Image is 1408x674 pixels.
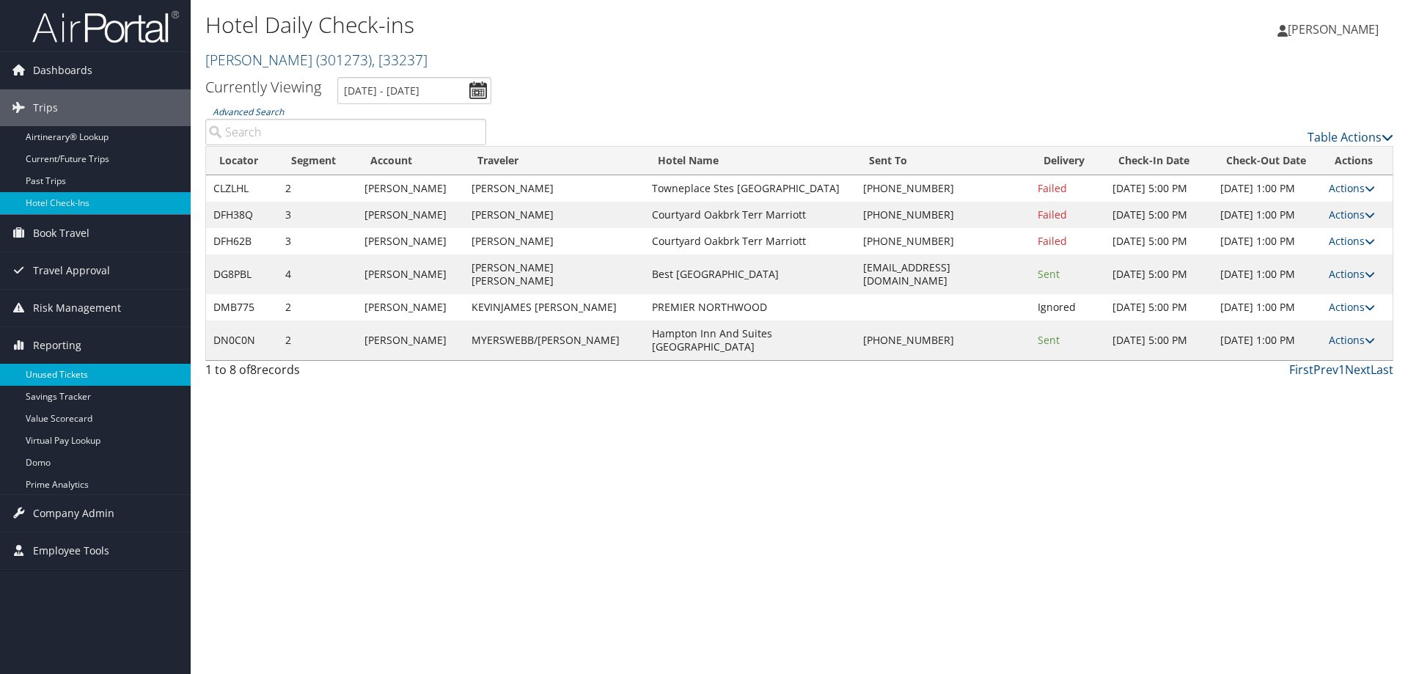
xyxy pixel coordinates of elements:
[1213,147,1321,175] th: Check-Out Date: activate to sort column ascending
[1038,267,1060,281] span: Sent
[1105,294,1213,320] td: [DATE] 5:00 PM
[205,10,997,40] h1: Hotel Daily Check-ins
[1213,202,1321,228] td: [DATE] 1:00 PM
[278,228,356,254] td: 3
[33,290,121,326] span: Risk Management
[1277,7,1393,51] a: [PERSON_NAME]
[645,228,857,254] td: Courtyard Oakbrk Terr Marriott
[357,147,464,175] th: Account: activate to sort column ascending
[645,320,857,360] td: Hampton Inn And Suites [GEOGRAPHIC_DATA]
[33,52,92,89] span: Dashboards
[464,202,645,228] td: [PERSON_NAME]
[1213,228,1321,254] td: [DATE] 1:00 PM
[278,320,356,360] td: 2
[1030,147,1105,175] th: Delivery: activate to sort column ascending
[33,89,58,126] span: Trips
[278,175,356,202] td: 2
[645,147,857,175] th: Hotel Name: activate to sort column ascending
[278,147,356,175] th: Segment: activate to sort column ascending
[856,175,1030,202] td: [PHONE_NUMBER]
[1371,362,1393,378] a: Last
[357,202,464,228] td: [PERSON_NAME]
[464,320,645,360] td: MYERSWEBB/[PERSON_NAME]
[206,202,278,228] td: DFH38Q
[206,228,278,254] td: DFH62B
[1038,208,1067,221] span: Failed
[1038,181,1067,195] span: Failed
[357,320,464,360] td: [PERSON_NAME]
[464,147,645,175] th: Traveler: activate to sort column ascending
[1329,181,1375,195] a: Actions
[1308,129,1393,145] a: Table Actions
[206,175,278,202] td: CLZLHL
[1345,362,1371,378] a: Next
[1213,175,1321,202] td: [DATE] 1:00 PM
[33,327,81,364] span: Reporting
[856,147,1030,175] th: Sent To: activate to sort column ascending
[206,254,278,294] td: DG8PBL
[1105,320,1213,360] td: [DATE] 5:00 PM
[856,202,1030,228] td: [PHONE_NUMBER]
[357,175,464,202] td: [PERSON_NAME]
[32,10,179,44] img: airportal-logo.png
[33,252,110,289] span: Travel Approval
[278,254,356,294] td: 4
[1321,147,1393,175] th: Actions
[1329,333,1375,347] a: Actions
[464,294,645,320] td: KEVINJAMES [PERSON_NAME]
[33,215,89,252] span: Book Travel
[464,254,645,294] td: [PERSON_NAME] [PERSON_NAME]
[1329,267,1375,281] a: Actions
[1313,362,1338,378] a: Prev
[1038,333,1060,347] span: Sent
[1288,21,1379,37] span: [PERSON_NAME]
[1213,320,1321,360] td: [DATE] 1:00 PM
[357,294,464,320] td: [PERSON_NAME]
[206,294,278,320] td: DMB775
[1105,175,1213,202] td: [DATE] 5:00 PM
[213,106,284,118] a: Advanced Search
[33,532,109,569] span: Employee Tools
[464,175,645,202] td: [PERSON_NAME]
[1105,202,1213,228] td: [DATE] 5:00 PM
[205,361,486,386] div: 1 to 8 of records
[645,175,857,202] td: Towneplace Stes [GEOGRAPHIC_DATA]
[1213,254,1321,294] td: [DATE] 1:00 PM
[645,254,857,294] td: Best [GEOGRAPHIC_DATA]
[357,254,464,294] td: [PERSON_NAME]
[206,147,278,175] th: Locator: activate to sort column ascending
[1289,362,1313,378] a: First
[205,77,321,97] h3: Currently Viewing
[205,119,486,145] input: Advanced Search
[1105,228,1213,254] td: [DATE] 5:00 PM
[1038,234,1067,248] span: Failed
[33,495,114,532] span: Company Admin
[1329,234,1375,248] a: Actions
[278,202,356,228] td: 3
[1213,294,1321,320] td: [DATE] 1:00 PM
[645,294,857,320] td: PREMIER NORTHWOOD
[278,294,356,320] td: 2
[645,202,857,228] td: Courtyard Oakbrk Terr Marriott
[856,228,1030,254] td: [PHONE_NUMBER]
[206,320,278,360] td: DN0C0N
[250,362,257,378] span: 8
[856,254,1030,294] td: [EMAIL_ADDRESS][DOMAIN_NAME]
[1105,147,1213,175] th: Check-In Date: activate to sort column ascending
[372,50,428,70] span: , [ 33237 ]
[316,50,372,70] span: ( 301273 )
[205,50,428,70] a: [PERSON_NAME]
[1329,300,1375,314] a: Actions
[464,228,645,254] td: [PERSON_NAME]
[1338,362,1345,378] a: 1
[1038,300,1076,314] span: Ignored
[856,320,1030,360] td: [PHONE_NUMBER]
[1105,254,1213,294] td: [DATE] 5:00 PM
[337,77,491,104] input: [DATE] - [DATE]
[1329,208,1375,221] a: Actions
[357,228,464,254] td: [PERSON_NAME]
